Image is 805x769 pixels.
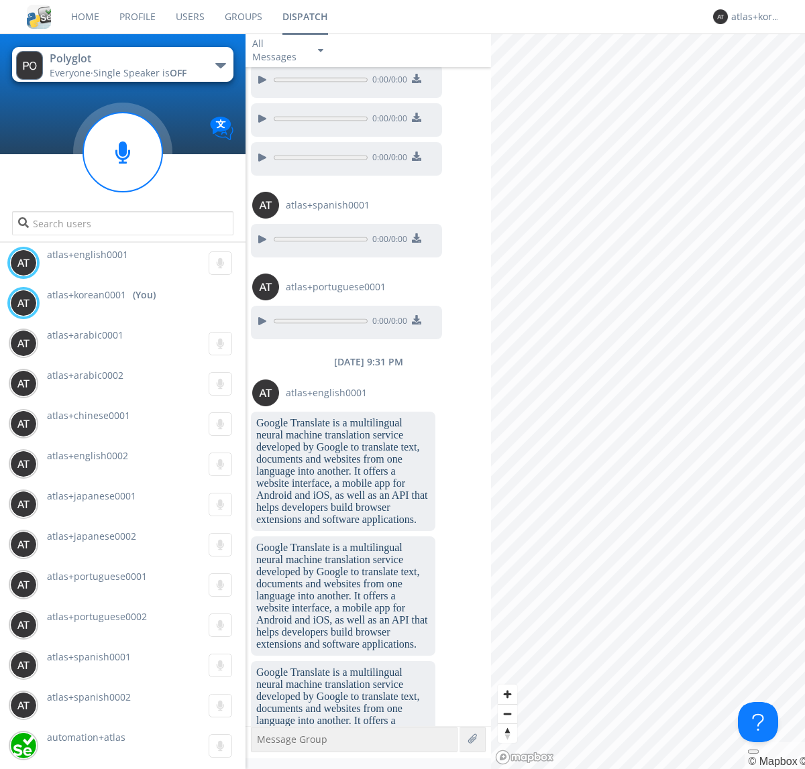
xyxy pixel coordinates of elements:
span: OFF [170,66,186,79]
span: atlas+korean0001 [47,288,126,302]
img: 373638.png [252,274,279,300]
span: 0:00 / 0:00 [368,233,407,248]
img: download media button [412,74,421,83]
span: atlas+spanish0001 [286,198,370,212]
img: download media button [412,233,421,243]
span: 0:00 / 0:00 [368,315,407,330]
dc-p: Google Translate is a multilingual neural machine translation service developed by Google to tran... [256,417,430,526]
div: [DATE] 9:31 PM [246,355,491,369]
span: Zoom out [498,705,517,723]
span: atlas+english0002 [47,449,128,462]
span: Single Speaker is [93,66,186,79]
div: Polyglot [50,51,201,66]
span: atlas+spanish0001 [47,650,131,663]
img: download media button [412,315,421,324]
div: (You) [133,288,156,302]
dc-p: Google Translate is a multilingual neural machine translation service developed by Google to tran... [256,542,430,650]
a: Mapbox logo [495,750,554,765]
img: Translation enabled [210,117,233,140]
span: atlas+chinese0001 [47,409,130,422]
div: atlas+korean0001 [731,10,782,23]
img: 373638.png [10,652,37,678]
img: 373638.png [10,531,37,558]
span: atlas+portuguese0001 [47,570,147,583]
img: caret-down-sm.svg [318,49,323,52]
span: atlas+japanese0002 [47,530,136,542]
span: 0:00 / 0:00 [368,74,407,88]
img: 373638.png [10,611,37,638]
img: 373638.png [713,9,728,24]
img: 373638.png [10,370,37,397]
input: Search users [12,211,233,235]
img: 373638.png [16,51,43,80]
img: 373638.png [10,290,37,316]
div: Everyone · [50,66,201,80]
span: atlas+arabic0002 [47,369,123,381]
span: atlas+portuguese0001 [286,280,386,294]
img: download media button [412,113,421,122]
span: atlas+portuguese0002 [47,610,147,623]
span: 0:00 / 0:00 [368,152,407,166]
img: 373638.png [252,379,279,406]
button: PolyglotEveryone·Single Speaker isOFF [12,47,233,82]
div: All Messages [252,37,306,64]
a: Mapbox [748,756,797,767]
img: 373638.png [10,491,37,518]
span: atlas+english0001 [286,386,367,400]
button: Toggle attribution [748,750,759,754]
span: atlas+english0001 [47,248,128,261]
span: atlas+spanish0002 [47,691,131,703]
span: 0:00 / 0:00 [368,113,407,127]
img: 373638.png [10,330,37,357]
span: atlas+arabic0001 [47,329,123,341]
button: Zoom out [498,704,517,723]
button: Zoom in [498,685,517,704]
img: 373638.png [10,451,37,477]
img: 373638.png [10,249,37,276]
img: d2d01cd9b4174d08988066c6d424eccd [10,732,37,759]
img: download media button [412,152,421,161]
img: 373638.png [10,410,37,437]
img: cddb5a64eb264b2086981ab96f4c1ba7 [27,5,51,29]
img: 373638.png [10,692,37,719]
iframe: Toggle Customer Support [738,702,778,742]
span: automation+atlas [47,731,125,744]
span: atlas+japanese0001 [47,489,136,502]
img: 373638.png [252,192,279,219]
button: Reset bearing to north [498,723,517,743]
img: 373638.png [10,571,37,598]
